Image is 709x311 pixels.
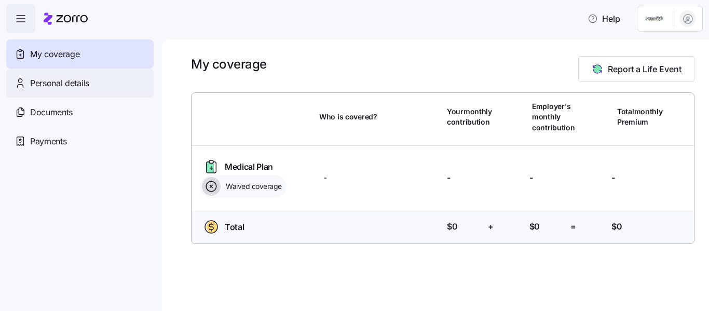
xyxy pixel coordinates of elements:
[191,56,267,72] h1: My coverage
[30,48,79,61] span: My coverage
[447,171,451,184] span: -
[588,12,620,25] span: Help
[617,106,663,128] span: Total monthly Premium
[6,98,154,127] a: Documents
[6,39,154,69] a: My coverage
[570,220,576,233] span: =
[447,106,492,128] span: Your monthly contribution
[30,77,89,90] span: Personal details
[579,8,629,29] button: Help
[644,12,664,25] img: Employer logo
[532,101,575,133] span: Employer's monthly contribution
[529,171,533,184] span: -
[488,220,494,233] span: +
[30,135,66,148] span: Payments
[529,220,540,233] span: $0
[611,220,622,233] span: $0
[6,69,154,98] a: Personal details
[319,112,377,122] span: Who is covered?
[225,221,244,234] span: Total
[608,63,681,75] span: Report a Life Event
[447,220,457,233] span: $0
[6,127,154,156] a: Payments
[225,160,273,173] span: Medical Plan
[30,106,73,119] span: Documents
[323,171,327,184] span: -
[578,56,694,82] button: Report a Life Event
[223,181,282,192] span: Waived coverage
[611,171,615,184] span: -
